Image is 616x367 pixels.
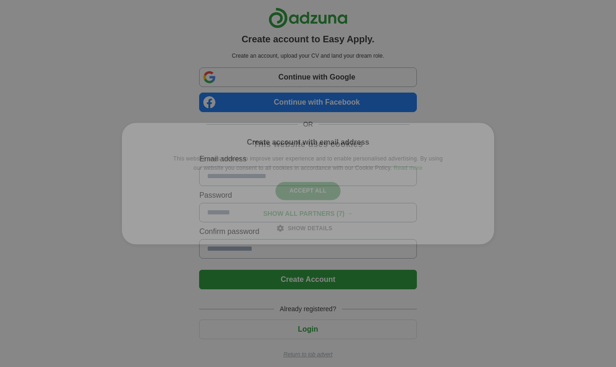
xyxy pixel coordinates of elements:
[253,139,363,150] div: This website uses cookies
[263,209,353,218] div: Show all partners (7) →
[263,210,335,217] span: Show all partners
[122,123,494,244] div: Cookie consent dialog
[336,210,353,217] span: (7) →
[284,223,333,233] div: Show details
[288,225,332,232] span: Show details
[394,165,422,171] a: Read more, opens a new window
[173,155,442,171] span: This website uses cookies to improve user experience and to enable personalised advertising. By u...
[275,182,341,200] div: Accept all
